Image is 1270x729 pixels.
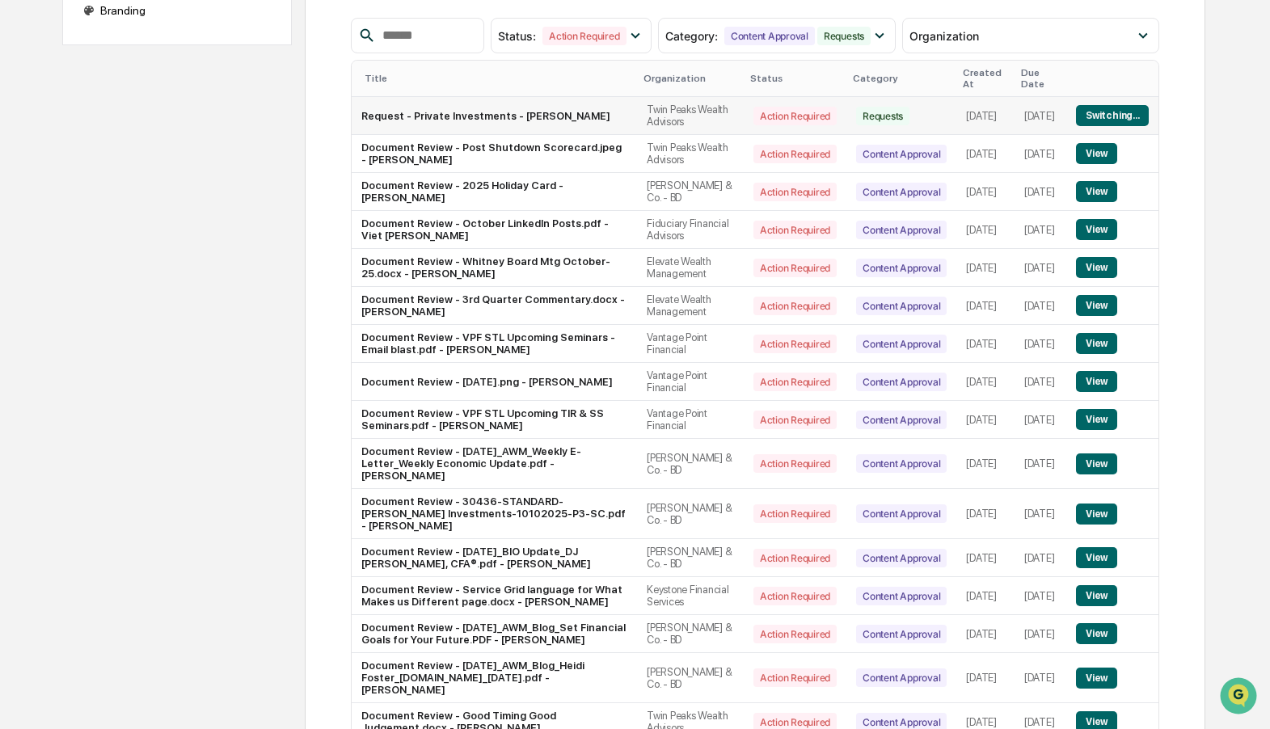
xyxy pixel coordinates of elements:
button: View [1076,219,1117,240]
span: Data Lookup [32,234,102,251]
div: Action Required [753,145,837,163]
td: [DATE] [1015,287,1066,325]
td: [DATE] [956,97,1015,135]
span: Preclearance [32,204,104,220]
div: Content Approval [724,27,815,45]
div: 🗄️ [117,205,130,218]
span: Organization [909,29,979,43]
div: Action Required [753,107,837,125]
td: [DATE] [956,211,1015,249]
div: Action Required [753,587,837,605]
td: Elevate Wealth Management [637,249,744,287]
p: How can we help? [16,34,294,60]
div: Requests [856,107,909,125]
td: [PERSON_NAME] & Co. - BD [637,539,744,577]
img: 1746055101610-c473b297-6a78-478c-a979-82029cc54cd1 [16,124,45,153]
td: Document Review - [DATE]_AWM_Blog_Set Financial Goals for Your Future.PDF - [PERSON_NAME] [352,615,637,653]
div: Content Approval [856,221,947,239]
td: Document Review - Service Grid language for What Makes us Different page.docx - [PERSON_NAME] [352,577,637,615]
td: Fiduciary Financial Advisors [637,211,744,249]
td: [DATE] [1015,135,1066,173]
td: Elevate Wealth Management [637,287,744,325]
td: Vantage Point Financial [637,401,744,439]
td: [DATE] [1015,325,1066,363]
td: [DATE] [956,653,1015,703]
td: [DATE] [1015,173,1066,211]
td: [DATE] [1015,615,1066,653]
td: Document Review - 2025 Holiday Card - [PERSON_NAME] [352,173,637,211]
div: Content Approval [856,587,947,605]
button: View [1076,585,1117,606]
a: 🗄️Attestations [111,197,207,226]
div: Content Approval [856,411,947,429]
td: [DATE] [956,249,1015,287]
button: View [1076,181,1117,202]
div: Action Required [542,27,626,45]
button: View [1076,295,1117,316]
div: Action Required [753,297,837,315]
td: [DATE] [956,615,1015,653]
td: [DATE] [1015,653,1066,703]
td: [DATE] [956,363,1015,401]
td: [DATE] [1015,249,1066,287]
td: [PERSON_NAME] & Co. - BD [637,489,744,539]
button: View [1076,668,1117,689]
td: Request - Private Investments - [PERSON_NAME] [352,97,637,135]
div: Content Approval [856,183,947,201]
td: [DATE] [1015,539,1066,577]
button: View [1076,257,1117,278]
a: Powered byPylon [114,273,196,286]
div: Title [365,73,631,84]
div: Content Approval [856,549,947,567]
a: 🖐️Preclearance [10,197,111,226]
td: Document Review - VPF STL Upcoming Seminars - Email blast.pdf - [PERSON_NAME] [352,325,637,363]
span: Status : [498,29,536,43]
button: View [1076,371,1117,392]
td: [DATE] [956,489,1015,539]
td: [DATE] [956,287,1015,325]
td: Document Review - October LinkedIn Posts.pdf - Viet [PERSON_NAME] [352,211,637,249]
td: [DATE] [1015,577,1066,615]
td: [DATE] [1015,489,1066,539]
td: Document Review - [DATE]_AWM_Weekly E-Letter_Weekly Economic Update.pdf - [PERSON_NAME] [352,439,637,489]
div: 🖐️ [16,205,29,218]
div: We're available if you need us! [55,140,205,153]
button: View [1076,504,1117,525]
div: Due Date [1021,67,1060,90]
td: [PERSON_NAME] & Co. - BD [637,173,744,211]
div: Action Required [753,411,837,429]
td: [PERSON_NAME] & Co. - BD [637,439,744,489]
div: Content Approval [856,297,947,315]
div: Content Approval [856,504,947,523]
td: Document Review - Post Shutdown Scorecard.jpeg - [PERSON_NAME] [352,135,637,173]
div: Content Approval [856,373,947,391]
button: Start new chat [275,129,294,148]
div: Content Approval [856,454,947,473]
td: Vantage Point Financial [637,363,744,401]
td: [DATE] [956,325,1015,363]
td: [DATE] [1015,439,1066,489]
td: [PERSON_NAME] & Co. - BD [637,615,744,653]
div: Action Required [753,335,837,353]
td: [DATE] [1015,363,1066,401]
td: [DATE] [956,539,1015,577]
button: View [1076,453,1117,474]
div: Action Required [753,625,837,643]
td: [DATE] [956,401,1015,439]
div: Content Approval [856,668,947,687]
td: Document Review - VPF STL Upcoming TIR & SS Seminars.pdf - [PERSON_NAME] [352,401,637,439]
div: Action Required [753,183,837,201]
td: [DATE] [956,173,1015,211]
div: Content Approval [856,335,947,353]
button: View [1076,623,1117,644]
td: Document Review - [DATE]_AWM_Blog_Heidi Foster_[DOMAIN_NAME]_[DATE].pdf - [PERSON_NAME] [352,653,637,703]
button: Switching... [1076,105,1149,126]
div: Action Required [753,373,837,391]
div: Content Approval [856,625,947,643]
td: Document Review - Whitney Board Mtg October-25.docx - [PERSON_NAME] [352,249,637,287]
div: Start new chat [55,124,265,140]
td: [DATE] [956,135,1015,173]
div: Action Required [753,668,837,687]
td: Document Review - [DATE]_BIO Update_DJ [PERSON_NAME], CFA®.pdf - [PERSON_NAME] [352,539,637,577]
td: [DATE] [956,577,1015,615]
